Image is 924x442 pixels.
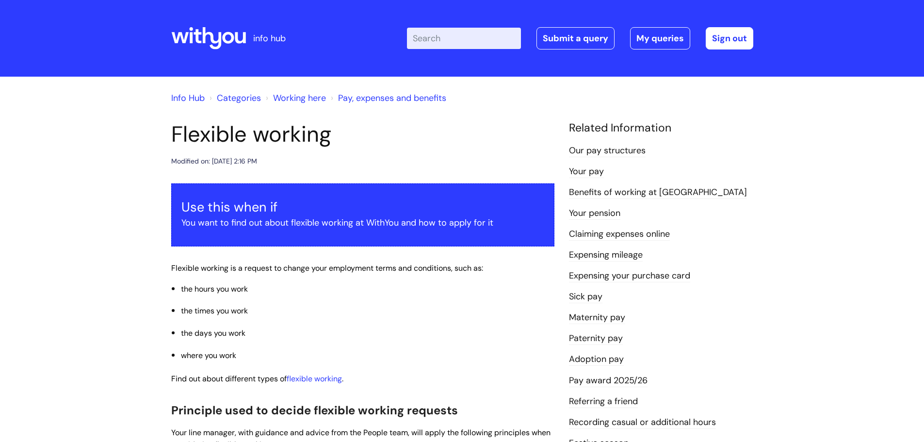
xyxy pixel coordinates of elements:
[706,27,753,49] a: Sign out
[171,374,343,384] span: Find out about different types of .
[181,350,236,360] span: where you work
[569,186,747,199] a: Benefits of working at [GEOGRAPHIC_DATA]
[569,270,690,282] a: Expensing your purchase card
[569,311,625,324] a: Maternity pay
[569,375,648,387] a: Pay award 2025/26
[630,27,690,49] a: My queries
[569,291,602,303] a: Sick pay
[407,28,521,49] input: Search
[407,27,753,49] div: | -
[181,215,544,230] p: You want to find out about flexible working at WithYou and how to apply for it
[569,121,753,135] h4: Related Information
[536,27,615,49] a: Submit a query
[328,90,446,106] li: Pay, expenses and benefits
[569,332,623,345] a: Paternity pay
[273,92,326,104] a: Working here
[569,165,604,178] a: Your pay
[569,145,646,157] a: Our pay structures
[171,155,257,167] div: Modified on: [DATE] 2:16 PM
[569,249,643,262] a: Expensing mileage
[338,92,446,104] a: Pay, expenses and benefits
[287,374,342,384] a: flexible working
[217,92,261,104] a: Categories
[181,306,248,316] span: the times you work
[253,31,286,46] p: info hub
[181,328,245,338] span: the days you work
[569,416,716,429] a: Recording casual or additional hours
[181,284,248,294] span: the hours you work
[181,199,544,215] h3: Use this when if
[207,90,261,106] li: Solution home
[569,207,620,220] a: Your pension
[171,263,483,273] span: Flexible working is a request to change your employment terms and conditions, such as:
[171,403,458,418] span: Principle used to decide flexible working requests
[569,395,638,408] a: Referring a friend
[569,353,624,366] a: Adoption pay
[171,121,554,147] h1: Flexible working
[171,92,205,104] a: Info Hub
[263,90,326,106] li: Working here
[569,228,670,241] a: Claiming expenses online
